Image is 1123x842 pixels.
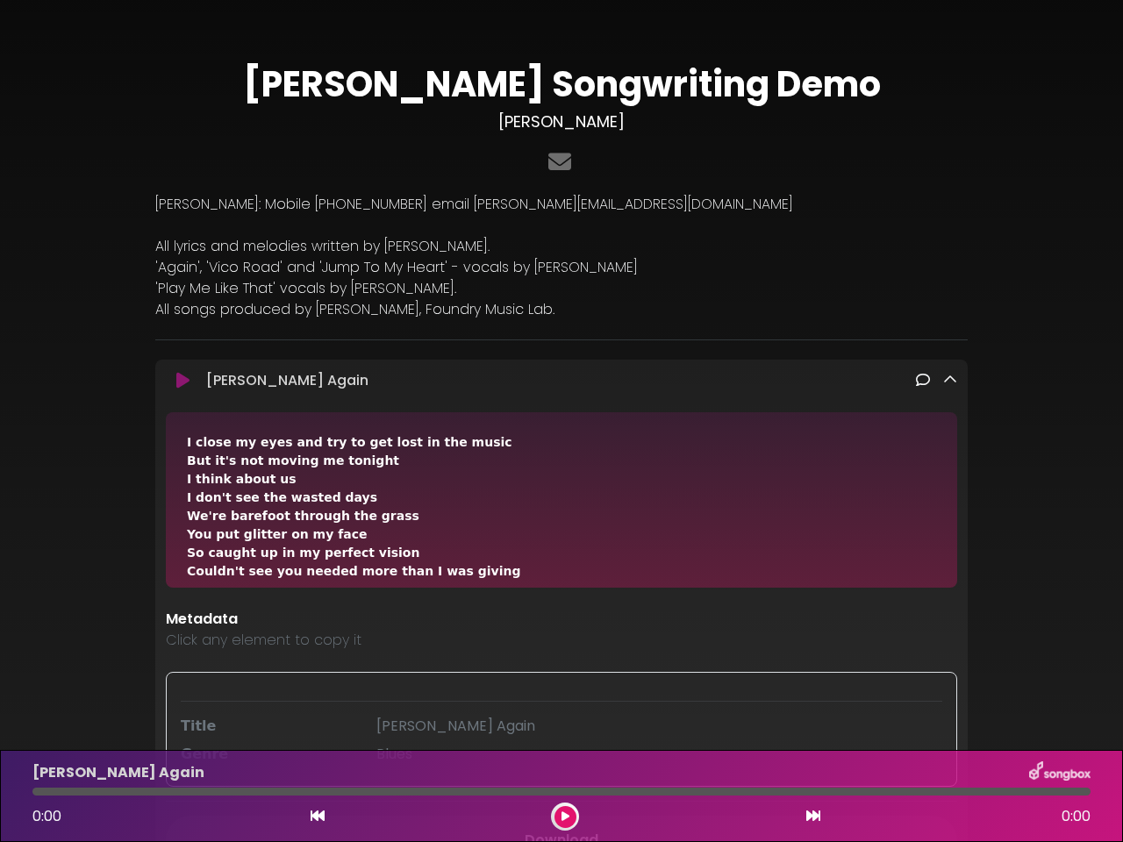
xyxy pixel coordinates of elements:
p: All lyrics and melodies written by [PERSON_NAME]. [155,236,968,257]
p: 'Play Me Like That' vocals by [PERSON_NAME]. [155,278,968,299]
p: Metadata [166,609,957,630]
p: [PERSON_NAME]: Mobile [PHONE_NUMBER] email [PERSON_NAME][EMAIL_ADDRESS][DOMAIN_NAME] [155,194,968,215]
p: All songs produced by [PERSON_NAME], Foundry Music Lab. [155,299,968,320]
div: Title [170,716,366,737]
p: Click any element to copy it [166,630,957,651]
span: 0:00 [1062,806,1091,827]
span: [PERSON_NAME] Again [376,716,535,736]
div: Genre [170,744,366,765]
h3: [PERSON_NAME] [155,112,968,132]
span: Blues [376,744,412,764]
p: 'Again', 'Vico Road' and 'Jump To My Heart' - vocals by [PERSON_NAME] [155,257,968,278]
span: 0:00 [32,806,61,826]
img: songbox-logo-white.png [1029,761,1091,784]
p: [PERSON_NAME] Again [206,370,368,391]
p: [PERSON_NAME] Again [32,762,204,783]
h1: [PERSON_NAME] Songwriting Demo [155,63,968,105]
